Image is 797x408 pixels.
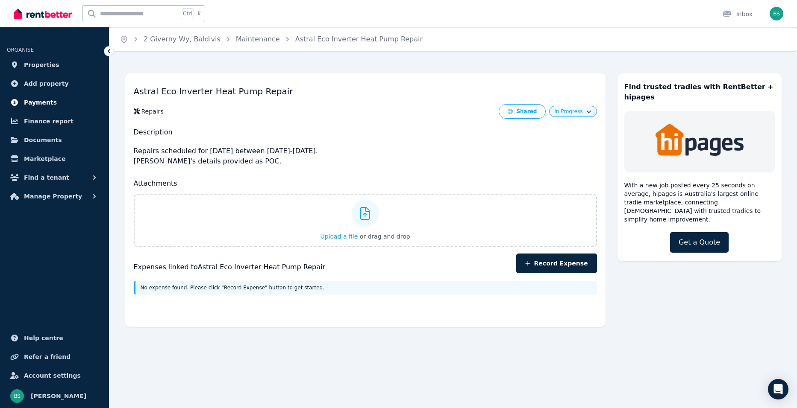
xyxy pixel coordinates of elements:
[24,370,81,381] span: Account settings
[7,113,102,130] a: Finance report
[24,333,63,343] span: Help centre
[134,178,597,189] h2: Attachments
[181,8,194,19] span: Ctrl
[770,7,783,20] img: Brad Stout
[723,10,753,18] div: Inbox
[24,172,69,183] span: Find a tenant
[7,348,102,365] a: Refer a friend
[24,97,57,108] span: Payments
[144,35,221,43] a: 2 Giverny Wy, Baldivis
[670,232,729,253] a: Get a Quote
[24,352,71,362] span: Refer a friend
[7,56,102,73] a: Properties
[7,188,102,205] button: Manage Property
[24,79,69,89] span: Add property
[7,75,102,92] a: Add property
[134,127,597,137] h2: Description
[134,281,597,294] div: No expense found. Please click "Record Expense" button to get started.
[654,119,744,161] img: Trades & Maintenance
[134,82,597,101] h1: Astral Eco Inverter Heat Pump Repair
[554,108,582,115] span: In Progress
[499,104,546,119] button: Shared
[7,47,34,53] span: ORGANISE
[516,108,537,114] div: Shared
[24,154,65,164] span: Marketplace
[768,379,788,399] div: Open Intercom Messenger
[24,116,74,126] span: Finance report
[295,35,423,43] a: Astral Eco Inverter Heat Pump Repair
[24,60,59,70] span: Properties
[320,233,358,240] span: Upload a file
[320,232,410,241] button: Upload a file or drag and drop
[624,82,775,102] h3: Find trusted tradies with RentBetter + hipages
[24,191,82,201] span: Manage Property
[7,169,102,186] button: Find a tenant
[134,143,597,170] p: Repairs scheduled for [DATE] between [DATE]-[DATE]. [PERSON_NAME]'s details provided as POC.
[516,254,597,273] button: Record Expense
[7,367,102,384] a: Account settings
[10,389,24,403] img: Brad Stout
[360,233,410,240] span: or drag and drop
[554,108,591,115] button: In Progress
[134,262,597,272] h4: Expenses linked to Astral Eco Inverter Heat Pump Repair
[7,329,102,347] a: Help centre
[31,391,86,401] span: [PERSON_NAME]
[14,7,72,20] img: RentBetter
[7,131,102,149] a: Documents
[7,150,102,167] a: Marketplace
[7,94,102,111] a: Payments
[109,27,433,51] nav: Breadcrumb
[197,10,200,17] span: k
[141,107,164,116] div: Repairs
[236,35,280,43] a: Maintenance
[24,135,62,145] span: Documents
[624,181,775,224] p: With a new job posted every 25 seconds on average, hipages is Australia's largest online tradie m...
